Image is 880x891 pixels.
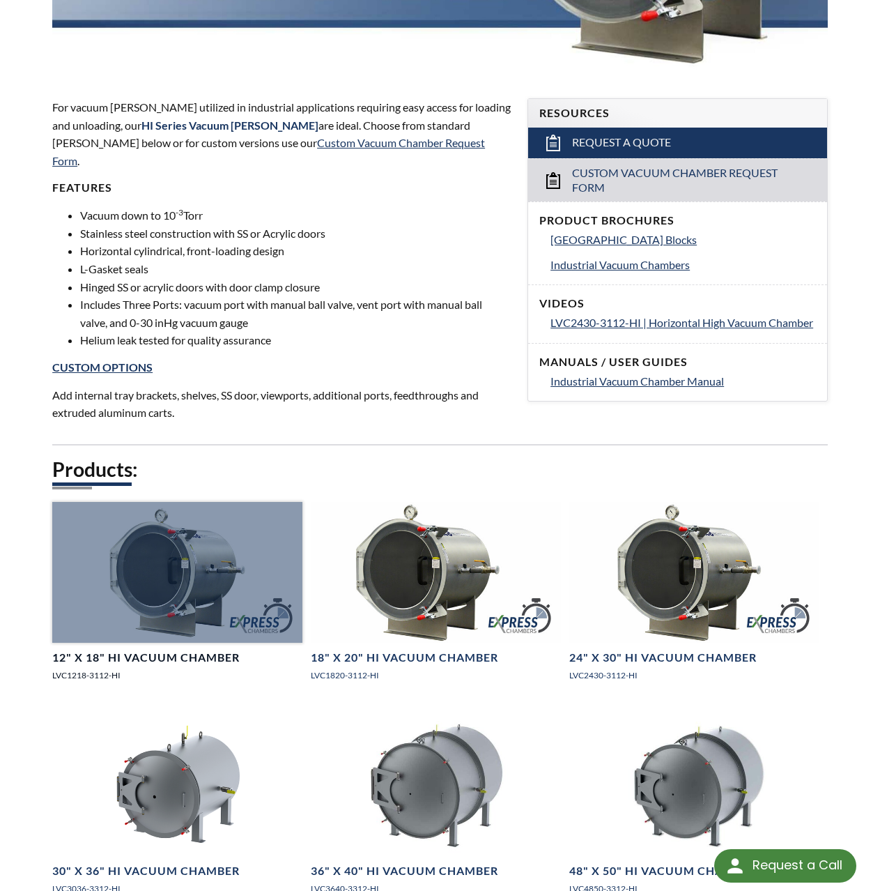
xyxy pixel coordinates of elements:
[52,386,511,422] p: Add internal tray brackets, shelves, SS door, viewports, additional ports, feedthroughs and extru...
[52,502,302,693] a: LVC1218-3112-HI Express Chamber12" X 18" HI Vacuum ChamberLVC1218-3112-HI
[550,231,816,249] a: [GEOGRAPHIC_DATA] Blocks
[80,278,511,296] li: Hinged SS or acrylic doors with door clamp closure
[752,849,842,881] div: Request a Call
[569,650,757,665] h4: 24" X 30" HI Vacuum Chamber
[80,206,511,224] li: Vacuum down to 10 Torr
[80,331,511,349] li: Helium leak tested for quality assurance
[311,502,561,693] a: LVC1820-3112-HI Horizontal Express Chamber, right side angled view18" X 20" HI Vacuum ChamberLVC1...
[550,316,813,329] span: LVC2430-3112-HI | Horizontal High Vacuum Chamber
[572,166,785,195] span: Custom Vacuum Chamber Request Form
[569,502,819,693] a: LVC2430-3112-HI Horizontal SS Express Chamber, angle view24" X 30" HI Vacuum ChamberLVC2430-3112-HI
[550,314,816,332] a: LVC2430-3112-HI | Horizontal High Vacuum Chamber
[52,136,485,167] a: Custom Vacuum Chamber Request Form
[550,256,816,274] a: Industrial Vacuum Chambers
[80,242,511,260] li: Horizontal cylindrical, front-loading design
[141,119,318,132] strong: HI Series Vacuum [PERSON_NAME]
[52,650,240,665] h4: 12" X 18" HI Vacuum Chamber
[550,372,816,390] a: Industrial Vacuum Chamber Manual
[550,233,697,246] span: [GEOGRAPHIC_DATA] Blocks
[539,213,816,228] h4: Product Brochures
[52,457,828,482] h2: Products:
[80,260,511,278] li: L-Gasket seals
[52,669,302,682] p: LVC1218-3112-HI
[550,374,724,388] span: Industrial Vacuum Chamber Manual
[311,650,498,665] h4: 18" X 20" HI Vacuum Chamber
[569,864,757,878] h4: 48" X 50" HI Vacuum Chamber
[724,855,746,877] img: round button
[539,106,816,121] h4: Resources
[528,128,827,158] a: Request a Quote
[539,296,816,311] h4: Videos
[52,181,511,195] h4: FEATURES
[80,296,511,331] li: Includes Three Ports: vacuum port with manual ball valve, vent port with manual ball valve, and 0...
[550,258,690,271] span: Industrial Vacuum Chambers
[311,864,498,878] h4: 36" X 40" HI Vacuum Chamber
[52,360,153,374] a: Custom Options
[539,355,816,370] h4: Manuals / User Guides
[569,669,819,682] p: LVC2430-3112-HI
[714,849,856,883] div: Request a Call
[528,158,827,202] a: Custom Vacuum Chamber Request Form
[52,864,240,878] h4: 30" X 36" HI Vacuum Chamber
[52,98,511,169] p: For vacuum [PERSON_NAME] utilized in industrial applications requiring easy access for loading an...
[311,669,561,682] p: LVC1820-3112-HI
[80,224,511,243] li: Stainless steel construction with SS or Acrylic doors
[572,135,671,150] span: Request a Quote
[176,207,183,218] sup: -3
